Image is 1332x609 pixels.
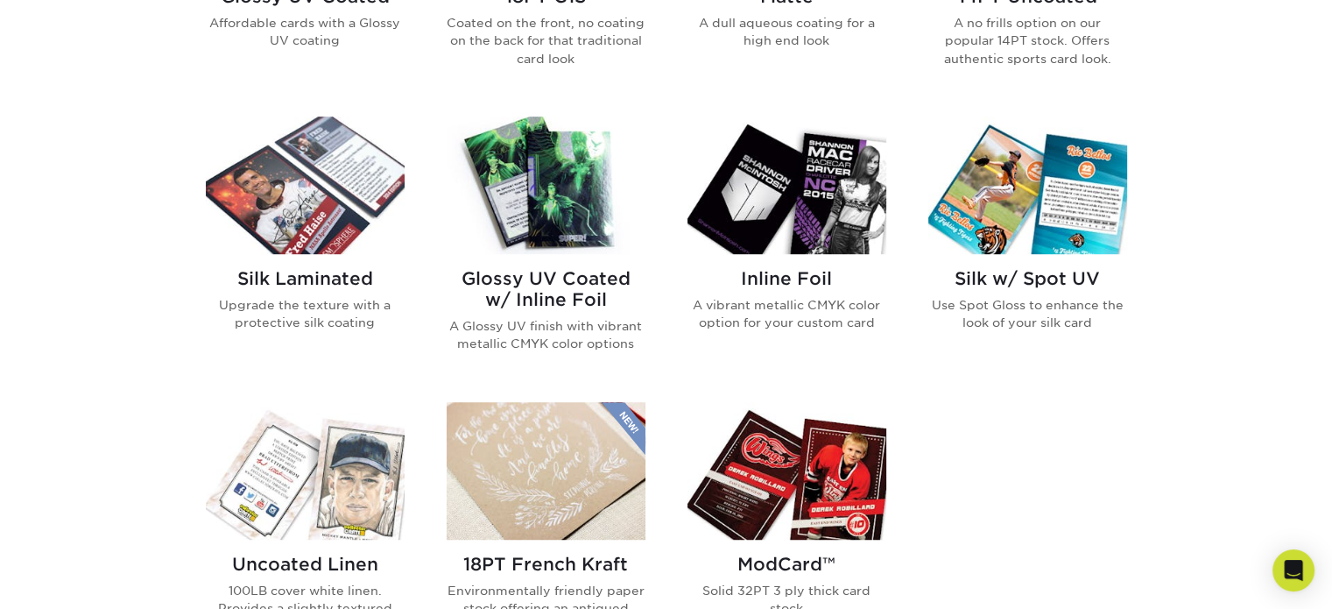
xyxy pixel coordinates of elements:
p: A Glossy UV finish with vibrant metallic CMYK color options [447,317,645,353]
img: Uncoated Linen Trading Cards [206,402,405,540]
h2: 18PT French Kraft [447,554,645,575]
h2: Inline Foil [687,268,886,289]
img: Silk w/ Spot UV Trading Cards [928,117,1127,254]
h2: ModCard™ [687,554,886,575]
div: Open Intercom Messenger [1272,549,1314,591]
a: Silk Laminated Trading Cards Silk Laminated Upgrade the texture with a protective silk coating [206,117,405,381]
h2: Silk Laminated [206,268,405,289]
p: A dull aqueous coating for a high end look [687,14,886,50]
img: Silk Laminated Trading Cards [206,117,405,254]
a: Inline Foil Trading Cards Inline Foil A vibrant metallic CMYK color option for your custom card [687,117,886,381]
img: Glossy UV Coated w/ Inline Foil Trading Cards [447,117,645,254]
h2: Glossy UV Coated w/ Inline Foil [447,268,645,310]
p: Coated on the front, no coating on the back for that traditional card look [447,14,645,67]
p: Use Spot Gloss to enhance the look of your silk card [928,296,1127,332]
a: Glossy UV Coated w/ Inline Foil Trading Cards Glossy UV Coated w/ Inline Foil A Glossy UV finish ... [447,117,645,381]
img: New Product [602,402,645,455]
h2: Silk w/ Spot UV [928,268,1127,289]
p: A no frills option on our popular 14PT stock. Offers authentic sports card look. [928,14,1127,67]
img: ModCard™ Trading Cards [687,402,886,540]
p: Upgrade the texture with a protective silk coating [206,296,405,332]
a: Silk w/ Spot UV Trading Cards Silk w/ Spot UV Use Spot Gloss to enhance the look of your silk card [928,117,1127,381]
h2: Uncoated Linen [206,554,405,575]
img: 18PT French Kraft Trading Cards [447,402,645,540]
img: Inline Foil Trading Cards [687,117,886,254]
p: Affordable cards with a Glossy UV coating [206,14,405,50]
p: A vibrant metallic CMYK color option for your custom card [687,296,886,332]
